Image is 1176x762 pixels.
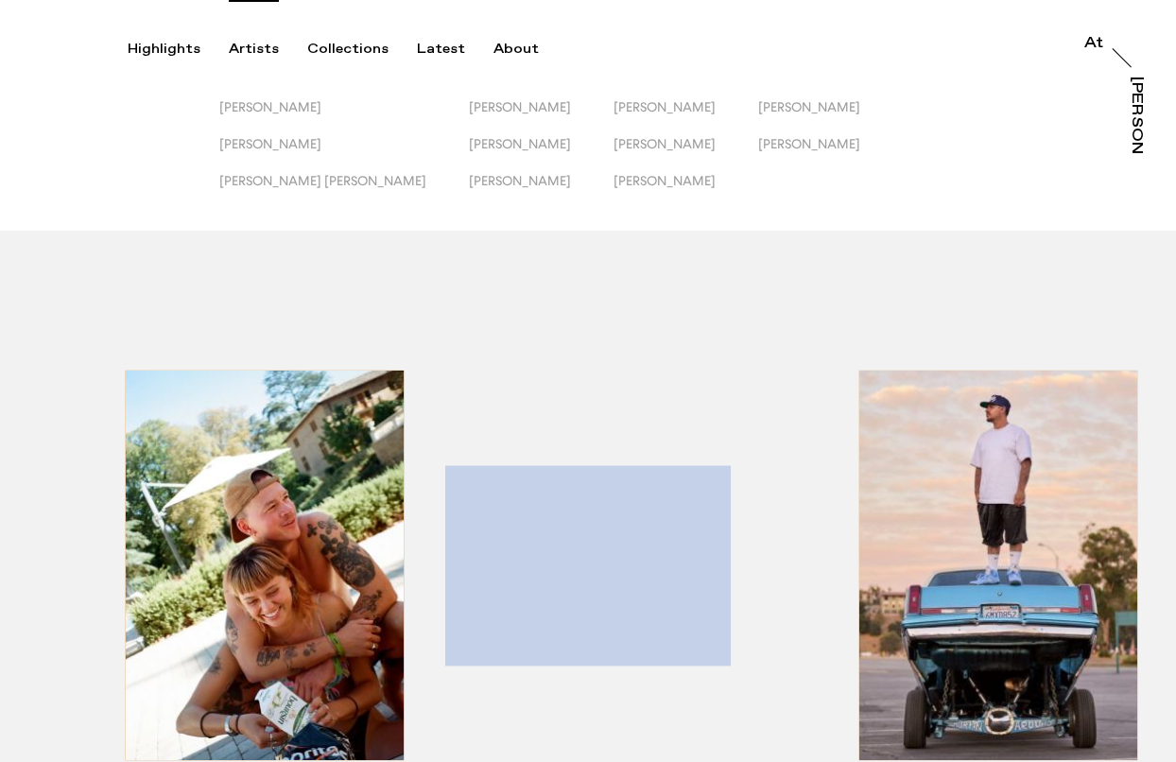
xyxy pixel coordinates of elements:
button: [PERSON_NAME] [PERSON_NAME] [219,173,469,210]
div: Highlights [128,41,200,58]
span: [PERSON_NAME] [219,99,321,114]
button: Artists [229,41,307,58]
a: [PERSON_NAME] [1125,77,1144,154]
button: [PERSON_NAME] [469,99,614,136]
button: [PERSON_NAME] [758,99,903,136]
span: [PERSON_NAME] [614,99,716,114]
button: [PERSON_NAME] [614,173,758,210]
button: Latest [417,41,493,58]
span: [PERSON_NAME] [614,136,716,151]
button: [PERSON_NAME] [219,99,469,136]
span: [PERSON_NAME] [758,136,860,151]
a: At [1084,36,1103,55]
span: [PERSON_NAME] [758,99,860,114]
button: About [493,41,567,58]
button: [PERSON_NAME] [219,136,469,173]
button: [PERSON_NAME] [614,99,758,136]
span: [PERSON_NAME] [PERSON_NAME] [219,173,426,188]
div: Latest [417,41,465,58]
button: [PERSON_NAME] [614,136,758,173]
div: Artists [229,41,279,58]
button: [PERSON_NAME] [758,136,903,173]
div: [PERSON_NAME] [1129,77,1144,222]
button: [PERSON_NAME] [469,136,614,173]
button: Collections [307,41,417,58]
button: Highlights [128,41,229,58]
span: [PERSON_NAME] [219,136,321,151]
div: Collections [307,41,389,58]
span: [PERSON_NAME] [469,173,571,188]
div: About [493,41,539,58]
button: [PERSON_NAME] [469,173,614,210]
span: [PERSON_NAME] [469,136,571,151]
span: [PERSON_NAME] [469,99,571,114]
span: [PERSON_NAME] [614,173,716,188]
